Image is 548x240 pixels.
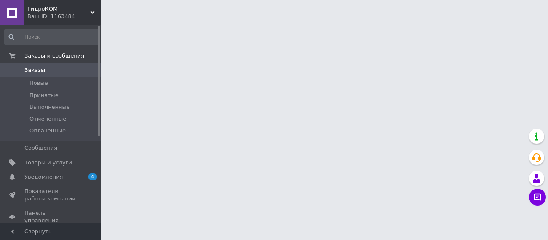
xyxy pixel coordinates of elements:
span: Новые [29,79,48,87]
button: Чат с покупателем [529,189,546,206]
span: ГидроКОМ [27,5,90,13]
span: Показатели работы компании [24,187,78,203]
span: Сообщения [24,144,57,152]
div: Ваш ID: 1163484 [27,13,101,20]
span: Уведомления [24,173,63,181]
span: Отмененные [29,115,66,123]
span: Заказы [24,66,45,74]
span: Панель управления [24,209,78,224]
span: Товары и услуги [24,159,72,166]
input: Поиск [4,29,99,45]
span: Принятые [29,92,59,99]
span: 4 [88,173,97,180]
span: Оплаченные [29,127,66,135]
span: Выполненные [29,103,70,111]
span: Заказы и сообщения [24,52,84,60]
